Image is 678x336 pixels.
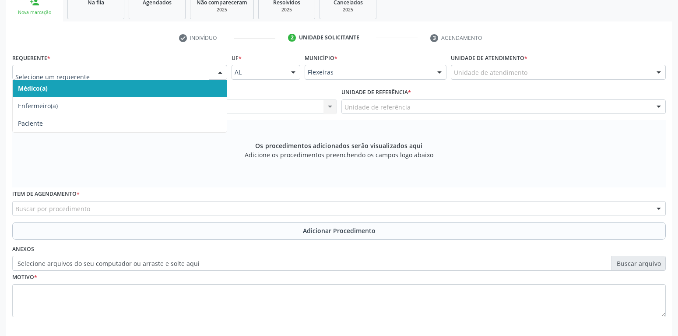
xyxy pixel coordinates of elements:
span: Enfermeiro(a) [18,102,58,110]
label: Unidade de atendimento [451,51,527,65]
label: UF [232,51,242,65]
span: Os procedimentos adicionados serão visualizados aqui [255,141,422,150]
span: Buscar por procedimento [15,204,90,213]
span: Médico(a) [18,84,48,92]
span: Unidade de atendimento [454,68,527,77]
span: Paciente [18,119,43,127]
span: AL [235,68,282,77]
label: Município [305,51,337,65]
span: Flexeiras [308,68,429,77]
label: Unidade de referência [341,86,411,99]
div: 2 [288,34,296,42]
button: Adicionar Procedimento [12,222,666,240]
input: Selecione um requerente [15,68,209,85]
label: Item de agendamento [12,187,80,201]
div: 2025 [265,7,309,13]
div: Nova marcação [12,9,57,16]
label: Motivo [12,271,37,284]
label: Requerente [12,51,50,65]
span: Adicione os procedimentos preenchendo os campos logo abaixo [245,150,433,159]
div: 2025 [326,7,370,13]
label: Anexos [12,243,34,256]
span: Adicionar Procedimento [303,226,376,235]
div: Unidade solicitante [299,34,359,42]
div: 2025 [197,7,247,13]
span: Unidade de referência [344,103,411,112]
